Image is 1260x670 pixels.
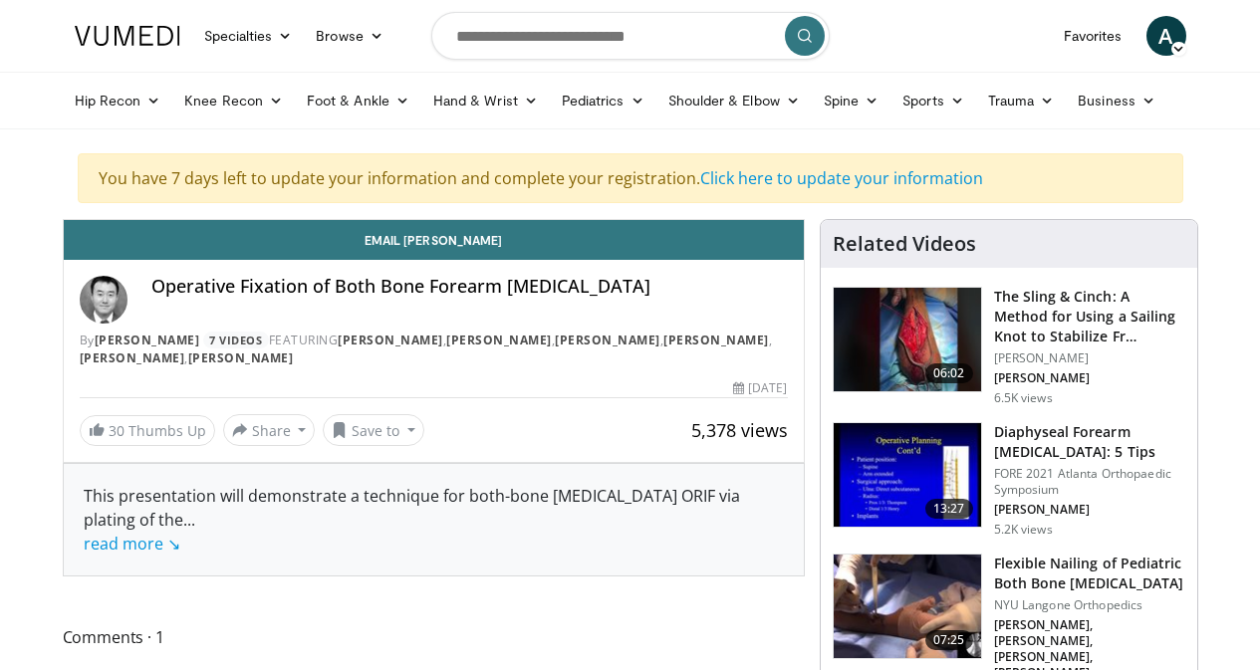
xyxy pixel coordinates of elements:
button: Share [223,414,316,446]
a: Trauma [976,81,1067,120]
img: VuMedi Logo [75,26,180,46]
span: 06:02 [925,363,973,383]
img: 181f810e-e302-4326-8cf4-6288db1a84a7.150x105_q85_crop-smart_upscale.jpg [834,423,981,527]
p: 5.2K views [994,522,1053,538]
a: Shoulder & Elbow [656,81,812,120]
a: Spine [812,81,890,120]
a: [PERSON_NAME] [80,349,185,366]
a: [PERSON_NAME] [338,332,443,348]
span: 30 [109,421,125,440]
p: 6.5K views [994,390,1053,406]
a: Click here to update your information [700,167,983,189]
a: [PERSON_NAME] [663,332,769,348]
div: [DATE] [733,379,787,397]
a: Hand & Wrist [421,81,550,120]
p: NYU Langone Orthopedics [994,597,1185,613]
span: 5,378 views [691,418,788,442]
a: Knee Recon [172,81,295,120]
a: A [1146,16,1186,56]
h4: Operative Fixation of Both Bone Forearm [MEDICAL_DATA] [151,276,788,298]
a: 06:02 The Sling & Cinch: A Method for Using a Sailing Knot to Stabilize Fr… [PERSON_NAME] [PERSON... [833,287,1185,406]
a: Pediatrics [550,81,656,120]
img: 7469cecb-783c-4225-a461-0115b718ad32.150x105_q85_crop-smart_upscale.jpg [834,288,981,391]
a: Browse [304,16,395,56]
a: [PERSON_NAME] [188,349,294,366]
p: FORE 2021 Atlanta Orthopaedic Symposium [994,466,1185,498]
div: You have 7 days left to update your information and complete your registration. [78,153,1183,203]
button: Save to [323,414,424,446]
h4: Related Videos [833,232,976,256]
p: [PERSON_NAME] [994,350,1185,366]
img: 5904ea8b-7bd2-4e2c-8e00-9b345106a7ee.150x105_q85_crop-smart_upscale.jpg [834,555,981,658]
h3: The Sling & Cinch: A Method for Using a Sailing Knot to Stabilize Fr… [994,287,1185,346]
input: Search topics, interventions [431,12,830,60]
a: [PERSON_NAME] [555,332,660,348]
p: [PERSON_NAME] [994,370,1185,386]
a: [PERSON_NAME] [446,332,552,348]
span: Comments 1 [63,624,805,650]
a: Hip Recon [63,81,173,120]
a: read more ↘ [84,533,180,555]
p: [PERSON_NAME] [994,502,1185,518]
a: 7 Videos [203,332,269,348]
a: 13:27 Diaphyseal Forearm [MEDICAL_DATA]: 5 Tips FORE 2021 Atlanta Orthopaedic Symposium [PERSON_N... [833,422,1185,538]
img: Avatar [80,276,127,324]
a: Foot & Ankle [295,81,421,120]
div: By FEATURING , , , , , [80,332,788,367]
a: Favorites [1052,16,1134,56]
span: 07:25 [925,630,973,650]
div: This presentation will demonstrate a technique for both-bone [MEDICAL_DATA] ORIF via plating of the [84,484,784,556]
a: Sports [890,81,976,120]
h3: Diaphyseal Forearm [MEDICAL_DATA]: 5 Tips [994,422,1185,462]
a: Email [PERSON_NAME] [64,220,804,260]
a: Business [1066,81,1167,120]
a: 30 Thumbs Up [80,415,215,446]
h3: Flexible Nailing of Pediatric Both Bone [MEDICAL_DATA] [994,554,1185,593]
a: [PERSON_NAME] [95,332,200,348]
a: Specialties [192,16,305,56]
span: 13:27 [925,499,973,519]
